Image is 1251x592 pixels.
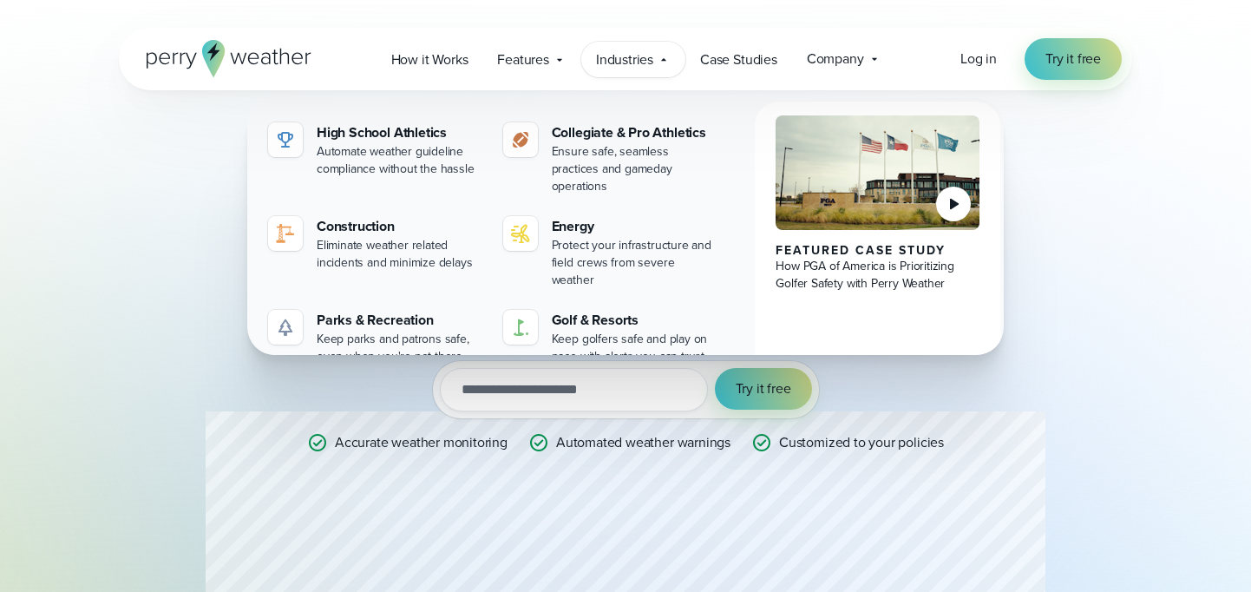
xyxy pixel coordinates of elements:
[960,49,997,69] a: Log in
[391,49,468,70] span: How it Works
[552,237,717,289] div: Protect your infrastructure and field crews from severe weather
[275,129,296,150] img: highschool-icon.svg
[261,115,489,185] a: High School Athletics Automate weather guideline compliance without the hassle
[776,258,979,293] div: How PGA of America is Prioritizing Golfer Safety with Perry Weather
[552,331,717,365] div: Keep golfers safe and play on pace with alerts you can trust
[206,181,1045,292] h2: to help you make the right call
[317,216,482,237] div: Construction
[755,102,1000,386] a: PGA of America, Frisco Campus Featured Case Study How PGA of America is Prioritizing Golfer Safet...
[497,49,549,70] span: Features
[700,49,777,70] span: Case Studies
[685,42,792,77] a: Case Studies
[496,209,724,296] a: Energy Protect your infrastructure and field crews from severe weather
[736,378,791,399] span: Try it free
[1025,38,1122,80] a: Try it free
[275,317,296,338] img: parks-icon-grey.svg
[556,432,730,453] p: Automated weather warnings
[1045,49,1101,69] span: Try it free
[779,432,944,453] p: Customized to your policies
[317,331,482,365] div: Keep parks and patrons safe, even when you're not there
[317,143,482,178] div: Automate weather guideline compliance without the hassle
[261,209,489,279] a: Construction Eliminate weather related incidents and minimize delays
[552,143,717,195] div: Ensure safe, seamless practices and gameday operations
[552,122,717,143] div: Collegiate & Pro Athletics
[776,244,979,258] div: Featured Case Study
[510,223,531,244] img: energy-icon@2x-1.svg
[496,303,724,372] a: Golf & Resorts Keep golfers safe and play on pace with alerts you can trust
[807,49,864,69] span: Company
[552,216,717,237] div: Energy
[317,237,482,272] div: Eliminate weather related incidents and minimize delays
[496,115,724,202] a: Collegiate & Pro Athletics Ensure safe, seamless practices and gameday operations
[317,310,482,331] div: Parks & Recreation
[275,223,296,244] img: noun-crane-7630938-1@2x.svg
[510,317,531,338] img: golf-iconV2.svg
[317,122,482,143] div: High School Athletics
[552,310,717,331] div: Golf & Resorts
[377,42,483,77] a: How it Works
[335,432,508,453] p: Accurate weather monitoring
[596,49,653,70] span: Industries
[776,115,979,230] img: PGA of America, Frisco Campus
[261,303,489,372] a: Parks & Recreation Keep parks and patrons safe, even when you're not there
[510,129,531,150] img: proathletics-icon@2x-1.svg
[715,368,812,410] button: Try it free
